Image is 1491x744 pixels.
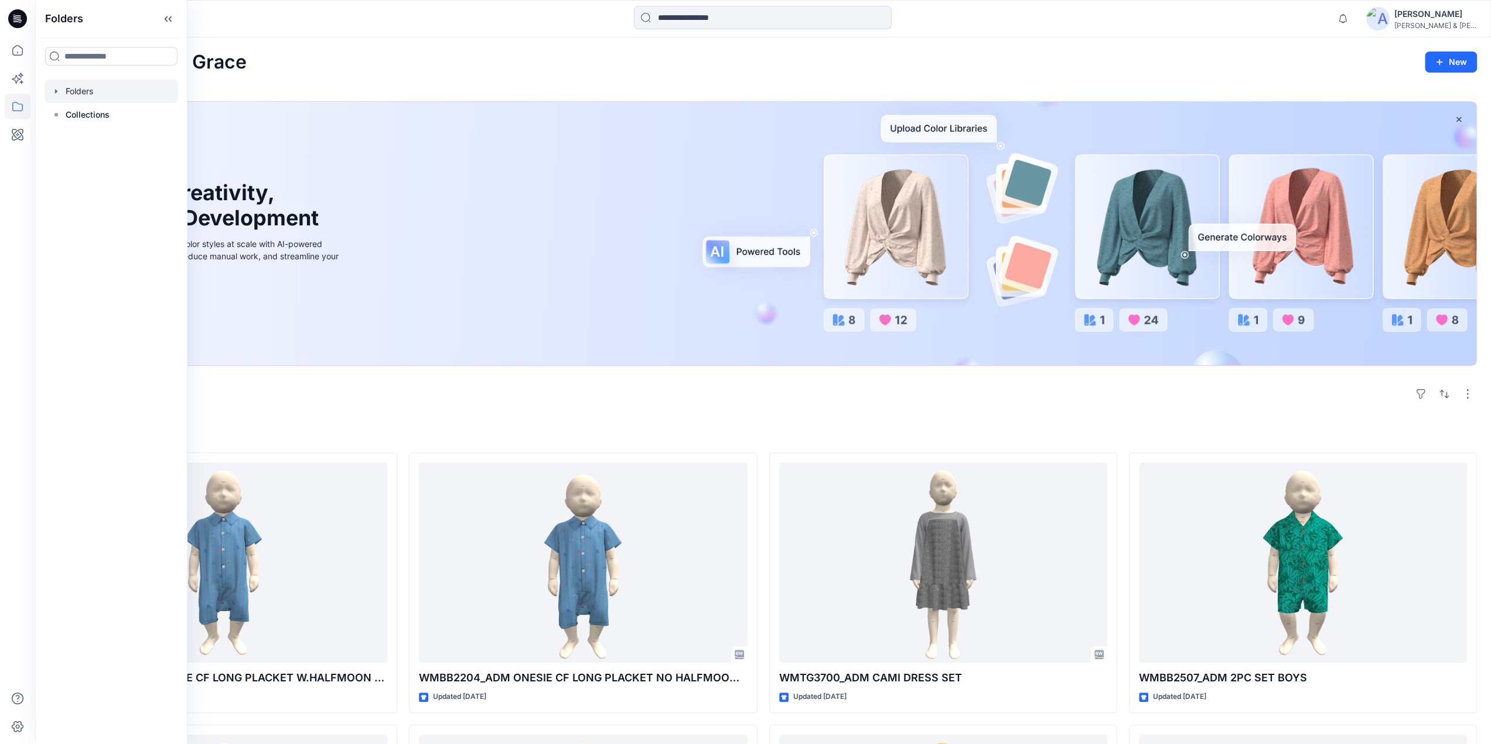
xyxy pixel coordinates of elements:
div: [PERSON_NAME] & [PERSON_NAME] [1394,21,1476,30]
p: Updated [DATE] [793,691,847,703]
p: Collections [66,108,110,122]
p: WMBB2204_ADM ONESIE CF LONG PLACKET NO HALFMOON colorways update 7.28 [419,670,747,686]
p: WMBB2204_ADM ONESIE CF LONG PLACKET W.HALFMOON colorways update 8.1 [59,670,387,686]
img: avatar [1366,7,1390,30]
a: Discover more [78,289,342,312]
a: WMBB2204_ADM ONESIE CF LONG PLACKET W.HALFMOON colorways update 8.1 [59,462,387,663]
h4: Styles [49,427,1477,441]
h1: Unleash Creativity, Speed Up Development [78,180,324,231]
a: WMTG3700_ADM CAMI DRESS SET [779,462,1107,663]
p: Updated [DATE] [1153,691,1206,703]
button: New [1425,52,1477,73]
p: WMBB2507_ADM 2PC SET BOYS [1139,670,1467,686]
div: [PERSON_NAME] [1394,7,1476,21]
a: WMBB2204_ADM ONESIE CF LONG PLACKET NO HALFMOON colorways update 7.28 [419,462,747,663]
a: WMBB2507_ADM 2PC SET BOYS [1139,462,1467,663]
div: Explore ideas faster and recolor styles at scale with AI-powered tools that boost creativity, red... [78,238,342,275]
p: WMTG3700_ADM CAMI DRESS SET [779,670,1107,686]
p: Updated [DATE] [433,691,486,703]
